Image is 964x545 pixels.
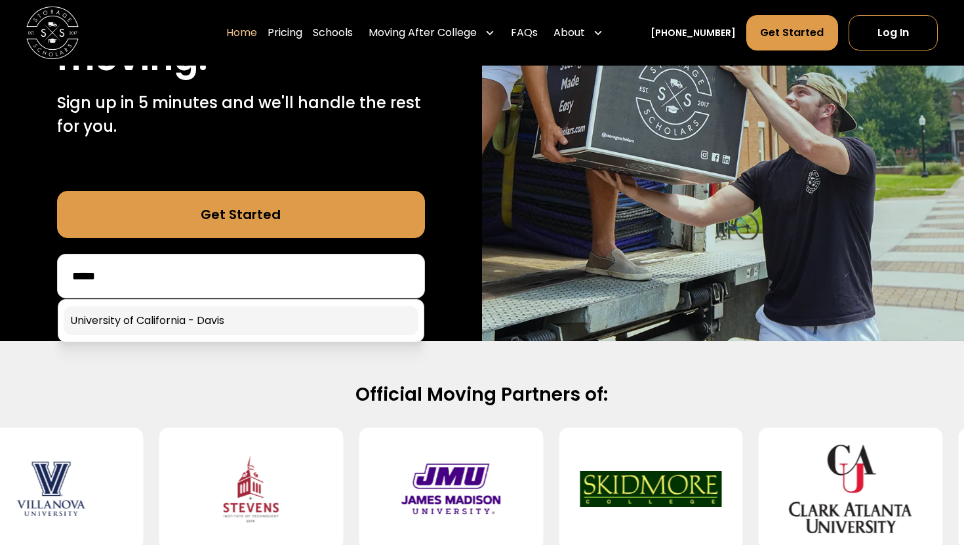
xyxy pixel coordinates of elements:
a: Pricing [268,14,302,51]
a: [PHONE_NUMBER] [651,26,736,40]
a: Log In [849,15,938,50]
img: James Madison University [380,438,522,540]
img: Clark Atlanta University [780,438,922,540]
a: Home [226,14,257,51]
a: Get Started [746,15,837,50]
a: Get Started [57,191,425,238]
div: About [553,25,585,41]
a: Schools [313,14,353,51]
div: Moving After College [363,14,500,51]
h2: Official Moving Partners of: [61,383,902,407]
p: Sign up in 5 minutes and we'll handle the rest for you. [57,91,425,138]
img: Storage Scholars main logo [26,7,79,59]
div: Moving After College [369,25,477,41]
img: Stevens Institute of Technology [180,438,323,540]
div: About [548,14,609,51]
a: FAQs [511,14,538,51]
img: Skidmore College [580,438,722,540]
